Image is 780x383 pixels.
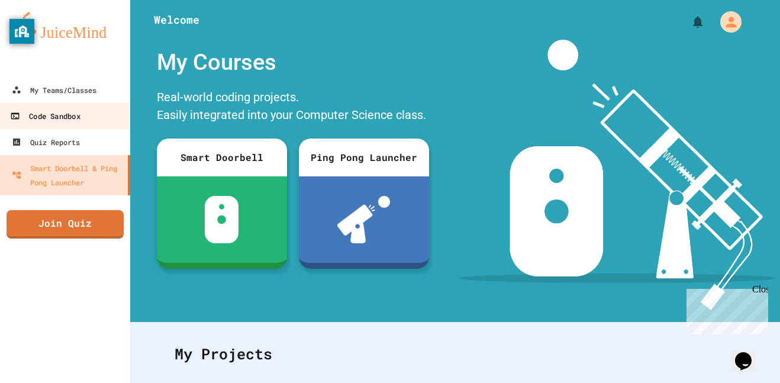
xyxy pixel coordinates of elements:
div: Real-world coding projects. Easily integrated into your Computer Science class. [151,85,435,130]
img: logo-orange.svg [12,12,118,43]
img: ppl-with-ball.png [337,196,390,243]
a: Join Quiz [7,210,124,239]
div: Smart Doorbell [157,139,287,176]
div: Quiz Reports [12,135,80,149]
div: Smart Doorbell & Ping Pong Launcher [12,161,123,189]
div: My Account [708,8,744,36]
img: banner-image-my-projects.png [459,40,776,310]
button: privacy banner [9,19,34,44]
iframe: chat widget [730,336,768,371]
div: Code Sandbox [10,109,80,124]
div: Chat with us now!Close [5,5,82,75]
iframe: chat widget [682,284,768,334]
div: My Notifications [669,12,708,32]
div: My Teams/Classes [12,83,96,97]
div: Ping Pong Launcher [299,139,429,176]
div: My Projects [163,331,747,377]
img: sdb-white.svg [205,196,238,243]
div: My Courses [151,40,435,85]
